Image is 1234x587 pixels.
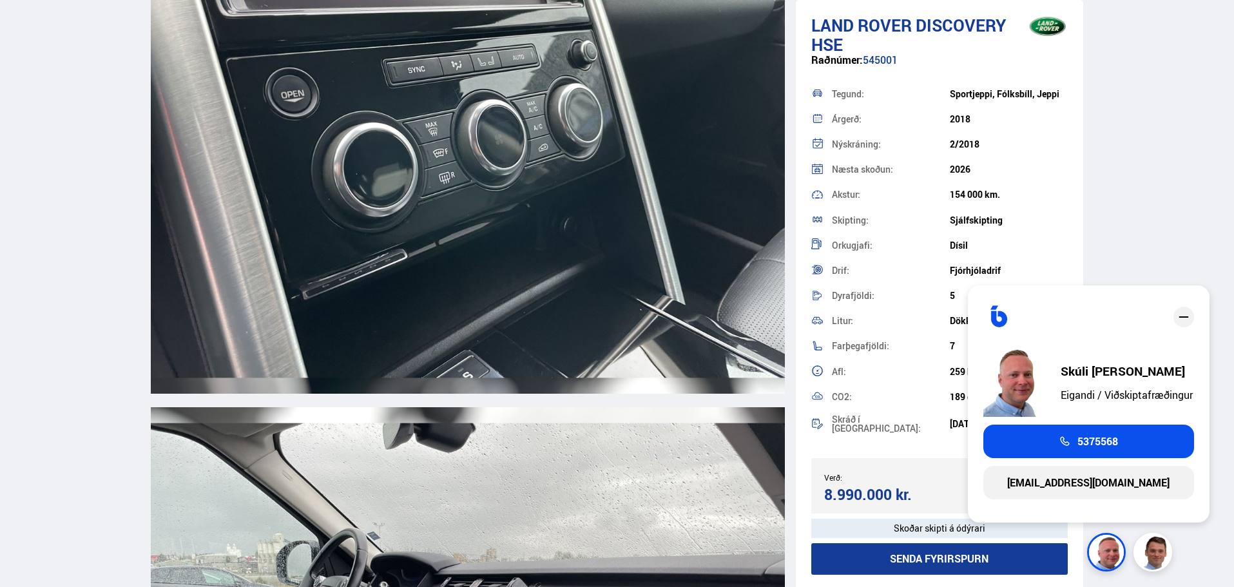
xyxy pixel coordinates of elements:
[832,241,950,250] div: Orkugjafi:
[950,164,1068,175] div: 2026
[950,189,1068,200] div: 154 000 km.
[950,215,1068,226] div: Sjálfskipting
[983,345,1048,417] img: siFngHWaQ9KaOqBr.png
[832,90,950,99] div: Tegund:
[1061,365,1193,378] div: Skúli [PERSON_NAME]
[832,165,950,174] div: Næsta skoðun:
[832,115,950,124] div: Árgerð:
[983,466,1194,499] a: [EMAIL_ADDRESS][DOMAIN_NAME]
[950,265,1068,276] div: Fjórhjóladrif
[950,392,1068,402] div: 189 g/km
[811,14,1006,56] span: Discovery HSE
[811,54,1068,79] div: 545001
[832,392,950,401] div: CO2:
[1173,307,1194,327] div: close
[811,519,1068,538] div: Skoðar skipti á ódýrari
[811,53,863,67] span: Raðnúmer:
[950,240,1068,251] div: Dísil
[824,486,936,503] div: 8.990.000 kr.
[950,114,1068,124] div: 2018
[1077,436,1118,447] span: 5375568
[10,5,49,44] button: Opna LiveChat spjallviðmót
[1135,535,1174,573] img: FbJEzSuNWCJXmdc-.webp
[832,140,950,149] div: Nýskráning:
[832,316,950,325] div: Litur:
[824,473,940,482] div: Verð:
[1061,389,1193,401] div: Eigandi / Viðskiptafræðingur
[832,190,950,199] div: Akstur:
[950,139,1068,149] div: 2/2018
[950,341,1068,351] div: 7
[832,266,950,275] div: Drif:
[832,216,950,225] div: Skipting:
[950,419,1068,429] div: [DATE]
[950,367,1068,377] div: 259 hö. / 2.993 cc.
[811,14,912,37] span: Land Rover
[832,291,950,300] div: Dyrafjöldi:
[832,367,950,376] div: Afl:
[950,89,1068,99] div: Sportjeppi, Fólksbíll, Jeppi
[811,543,1068,575] button: Senda fyrirspurn
[832,415,950,433] div: Skráð í [GEOGRAPHIC_DATA]:
[1022,6,1074,46] img: brand logo
[832,342,950,351] div: Farþegafjöldi:
[950,291,1068,301] div: 5
[950,316,1068,326] div: Dökkblár
[983,425,1194,458] a: 5375568
[1089,535,1128,573] img: siFngHWaQ9KaOqBr.png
